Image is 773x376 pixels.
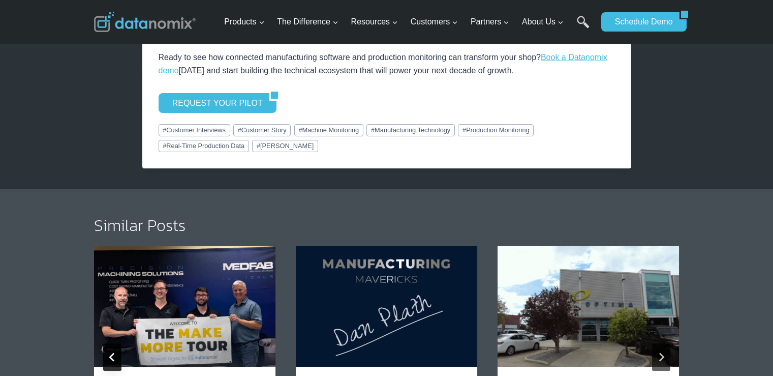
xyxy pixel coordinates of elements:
[577,16,590,39] a: Search
[159,124,230,136] a: #Customer Interviews
[163,142,166,150] span: #
[471,15,509,28] span: Partners
[159,93,269,112] a: REQUEST YOUR PILOT
[294,124,363,136] a: #Machine Monitoring
[652,343,670,371] button: Next
[298,126,302,134] span: #
[257,142,260,150] span: #
[94,246,275,367] img: Make More Tour at Medfab - See how AI in Manufacturing is taking the spotlight
[411,15,458,28] span: Customers
[103,343,121,371] button: Go to last slide
[371,126,375,134] span: #
[458,124,534,136] a: #Production Monitoring
[252,140,318,152] a: #[PERSON_NAME]
[522,15,564,28] span: About Us
[94,217,679,234] h2: Similar Posts
[163,126,166,134] span: #
[159,53,607,75] a: Book a Datanomix demo
[296,246,477,367] img: Dan Plath on Manufacturing Mavericks
[366,124,455,136] a: #Manufacturing Technology
[224,15,264,28] span: Products
[351,15,398,28] span: Resources
[220,6,596,39] nav: Primary Navigation
[601,12,679,32] a: Schedule Demo
[233,124,291,136] a: #Customer Story
[94,12,196,32] img: Datanomix
[277,15,338,28] span: The Difference
[238,126,241,134] span: #
[159,140,249,152] a: #Real-Time Production Data
[159,51,615,77] p: Ready to see how connected manufacturing software and production monitoring can transform your sh...
[462,126,466,134] span: #
[498,246,679,367] img: Discover how Optima Manufacturing uses Datanomix to turn raw machine data into real-time insights...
